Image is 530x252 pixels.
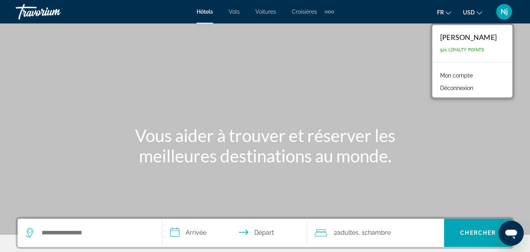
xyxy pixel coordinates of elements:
button: Extra navigation items [325,5,334,18]
h1: Vous aider à trouver et réserver les meilleures destinations au monde. [118,125,412,166]
a: Voitures [255,9,276,15]
button: Chercher [444,219,512,247]
span: Nj [501,8,508,16]
a: Travorium [16,2,94,22]
span: Adultes [337,229,359,236]
button: Travelers: 2 adults, 0 children [307,219,444,247]
div: [PERSON_NAME] [440,33,497,41]
button: Déconnexion [436,83,477,93]
span: USD [463,9,475,16]
button: Change language [437,7,451,18]
span: 521 Loyalty Points [440,47,484,52]
a: Vols [229,9,240,15]
span: , 1 [359,227,391,238]
span: 2 [334,227,359,238]
a: Croisières [292,9,317,15]
span: Chercher [460,230,496,236]
span: fr [437,9,444,16]
a: Hôtels [197,9,213,15]
button: Change currency [463,7,482,18]
button: Check in and out dates [162,219,307,247]
a: Mon compte [436,70,477,81]
iframe: Кнопка запуска окна обмена сообщениями [499,221,524,246]
div: Search widget [18,219,512,247]
span: Chambre [364,229,391,236]
button: User Menu [494,4,514,20]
